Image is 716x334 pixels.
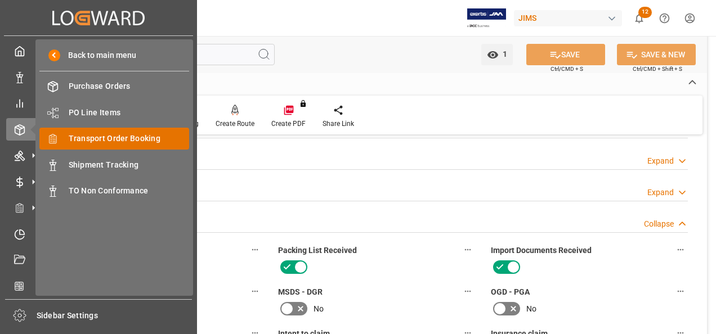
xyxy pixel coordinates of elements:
[216,119,254,129] div: Create Route
[69,133,190,145] span: Transport Order Booking
[278,245,357,256] span: Packing List Received
[673,242,688,257] button: Import Documents Received
[633,65,682,73] span: Ctrl/CMD + Shift + S
[514,10,622,26] div: JIMS
[526,303,536,315] span: No
[6,223,191,245] a: Timeslot Management V2
[323,119,354,129] div: Share Link
[69,159,190,171] span: Shipment Tracking
[514,7,626,29] button: JIMS
[39,154,189,175] a: Shipment Tracking
[647,187,674,198] div: Expand
[278,286,323,298] span: MSDS - DGR
[644,218,674,230] div: Collapse
[491,286,530,298] span: OGD - PGA
[460,284,475,299] button: MSDS - DGR
[69,185,190,197] span: TO Non Conformance
[491,245,592,256] span: Import Documents Received
[638,7,652,18] span: 12
[314,303,324,315] span: No
[551,65,583,73] span: Ctrl/CMD + S
[673,284,688,299] button: OGD - PGA
[69,107,190,119] span: PO Line Items
[248,284,262,299] button: Customs documents sent to broker
[39,128,189,150] a: Transport Order Booking
[39,75,189,97] a: Purchase Orders
[6,275,191,297] a: CO2 Calculator
[499,49,507,58] span: 1
[248,242,262,257] button: Shipping instructions SENT
[60,49,136,61] span: Back to main menu
[37,310,193,322] span: Sidebar Settings
[39,101,189,123] a: PO Line Items
[6,66,191,88] a: Data Management
[6,92,191,114] a: My Reports
[652,6,677,31] button: Help Center
[6,249,191,271] a: Document Management
[647,155,674,167] div: Expand
[460,242,475,257] button: Packing List Received
[467,8,506,28] img: Exertis%20JAM%20-%20Email%20Logo.jpg_1722504956.jpg
[39,180,189,202] a: TO Non Conformance
[481,44,513,65] button: open menu
[6,40,191,62] a: My Cockpit
[526,44,605,65] button: SAVE
[617,44,696,65] button: SAVE & NEW
[626,6,652,31] button: show 12 new notifications
[69,80,190,92] span: Purchase Orders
